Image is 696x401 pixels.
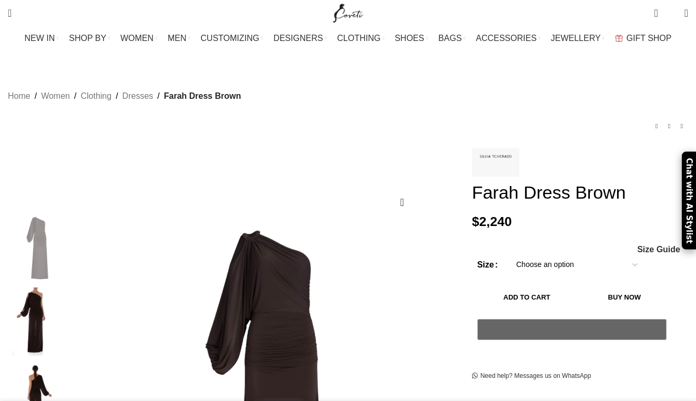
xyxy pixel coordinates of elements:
[655,5,663,13] span: 0
[201,28,263,49] a: CUSTOMIZING
[8,89,241,103] nav: Breadcrumb
[273,33,323,43] span: DESIGNERS
[668,11,676,18] span: 0
[472,214,479,229] span: $
[675,120,688,132] a: Next product
[80,89,111,103] a: Clothing
[438,28,465,49] a: BAGS
[273,28,326,49] a: DESIGNERS
[201,33,260,43] span: CUSTOMIZING
[666,3,677,24] div: My Wishlist
[168,28,190,49] a: MEN
[472,214,512,229] bdi: 2,240
[5,214,69,282] img: silvia tcherassi Dresses
[5,287,69,356] img: silvia tcherassi Dresses
[41,89,70,103] a: Women
[3,28,693,49] div: Main navigation
[331,8,366,17] a: Site logo
[69,28,110,49] a: SHOP BY
[582,286,667,309] button: Buy now
[649,3,663,24] a: 0
[122,89,153,103] a: Dresses
[472,182,688,203] h1: Farah Dress Brown
[337,28,384,49] a: CLOTHING
[120,33,153,43] span: WOMEN
[25,28,59,49] a: NEW IN
[551,28,605,49] a: JEWELLERY
[438,33,462,43] span: BAGS
[476,28,540,49] a: ACCESSORIES
[477,258,498,272] label: Size
[551,33,601,43] span: JEWELLERY
[472,372,591,381] a: Need help? Messages us on WhatsApp
[637,245,680,254] a: Size Guide
[477,319,667,340] button: Pay with GPay
[477,286,577,309] button: Add to cart
[337,33,381,43] span: CLOTHING
[472,148,519,177] img: Silvia Tcherassi
[650,120,663,132] a: Previous product
[120,28,157,49] a: WOMEN
[25,33,55,43] span: NEW IN
[615,35,623,42] img: GiftBag
[395,33,424,43] span: SHOES
[8,89,30,103] a: Home
[627,33,672,43] span: GIFT SHOP
[168,33,187,43] span: MEN
[3,3,17,24] a: Search
[395,28,428,49] a: SHOES
[69,33,106,43] span: SHOP BY
[475,346,669,347] iframe: Secure payment input frame
[615,28,672,49] a: GIFT SHOP
[476,33,537,43] span: ACCESSORIES
[164,89,241,103] span: Farah Dress Brown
